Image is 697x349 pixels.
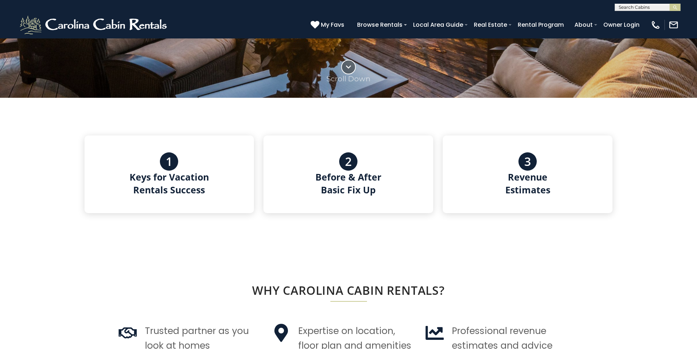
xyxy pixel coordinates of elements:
[345,155,352,168] h3: 2
[315,171,381,196] h4: Before & After Basic Fix Up
[571,18,596,31] a: About
[321,20,344,29] span: My Favs
[118,284,579,297] h2: WHY CAROLINA CABIN RENTALS?
[353,18,406,31] a: Browse Rentals
[18,14,170,36] img: White-1-2.png
[311,20,346,30] a: My Favs
[668,20,679,30] img: mail-regular-white.png
[166,155,172,168] h3: 1
[470,18,511,31] a: Real Estate
[651,20,661,30] img: phone-regular-white.png
[130,171,209,196] h4: Keys for Vacation Rentals Success
[505,171,550,196] h4: Revenue Estimates
[524,155,531,168] h3: 3
[600,18,643,31] a: Owner Login
[514,18,567,31] a: Rental Program
[326,74,371,83] p: Scroll Down
[409,18,467,31] a: Local Area Guide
